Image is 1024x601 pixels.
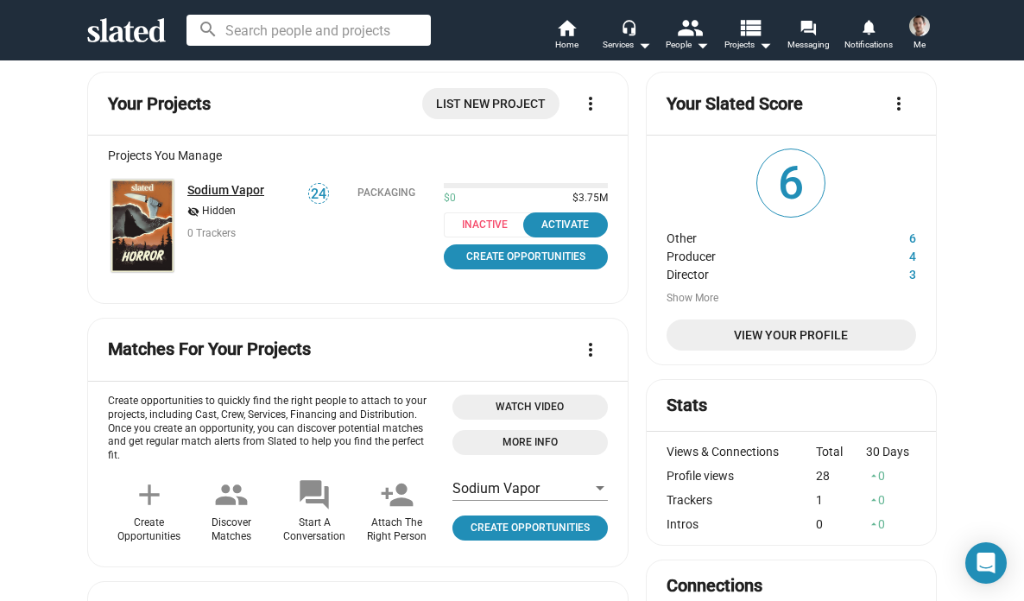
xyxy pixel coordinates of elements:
img: Jared Greenwald [909,16,930,36]
button: Services [597,17,657,55]
dd: 6 [851,227,916,245]
a: Messaging [778,17,838,55]
div: 30 Days [866,445,916,459]
div: Intros [667,517,817,531]
mat-icon: arrow_drop_up [868,518,880,530]
dd: 3 [851,263,916,282]
div: 0 [866,493,916,507]
mat-icon: notifications [860,18,876,35]
span: $3.75M [566,192,608,206]
div: Services [603,35,651,55]
mat-icon: people [214,478,249,512]
div: 0 [866,517,916,531]
mat-card-title: Your Projects [108,92,211,116]
a: Notifications [838,17,899,55]
mat-icon: home [556,17,577,38]
button: Jared GreenwaldMe [899,12,940,57]
button: Open 'Opportunities Intro Video' dialog [452,395,608,420]
div: Open Intercom Messenger [965,542,1007,584]
mat-icon: forum [297,478,332,512]
dt: Other [667,227,851,245]
span: 0 Trackers [187,227,236,239]
input: Search people and projects [186,15,431,46]
button: Projects [717,17,778,55]
dd: 4 [851,245,916,263]
a: View Your Profile [667,319,916,351]
span: View Your Profile [680,319,902,351]
mat-icon: arrow_drop_down [692,35,712,55]
mat-card-title: Connections [667,574,762,598]
span: Sodium Vapor [452,480,540,497]
div: 0 [866,469,916,483]
mat-icon: visibility_off [187,204,199,220]
mat-icon: arrow_drop_down [634,35,654,55]
a: List New Project [422,88,559,119]
div: 28 [816,469,866,483]
mat-icon: people [677,15,702,40]
span: List New Project [436,88,546,119]
div: Start A Conversation [283,516,345,544]
a: Create Opportunities [444,244,608,269]
mat-icon: headset_mic [621,19,636,35]
mat-card-title: Matches For Your Projects [108,338,311,361]
span: Home [555,35,578,55]
a: Sodium Vapor [187,183,264,197]
div: 1 [816,493,866,507]
img: Sodium Vapor [111,180,174,272]
span: More Info [463,433,597,452]
span: Notifications [844,35,893,55]
mat-card-title: Your Slated Score [667,92,803,116]
span: $0 [444,192,456,206]
mat-icon: arrow_drop_up [868,470,880,482]
a: Home [536,17,597,55]
mat-icon: add [132,478,167,512]
span: 6 [757,149,825,217]
div: Projects You Manage [108,149,608,162]
dt: Director [667,263,851,282]
mat-icon: more_vert [888,93,909,114]
a: Sodium Vapor [108,176,177,275]
div: Attach The Right Person [367,516,427,544]
div: Profile views [667,469,817,483]
span: Me [913,35,926,55]
div: Discover Matches [212,516,251,544]
a: Click to open project profile page opportunities tab [452,516,608,541]
span: Watch Video [463,398,597,416]
div: 0 [816,517,866,531]
dt: Producer [667,245,851,263]
span: Inactive [444,212,536,237]
button: Show More [667,292,718,306]
mat-icon: more_vert [580,93,601,114]
span: 24 [309,186,328,203]
mat-icon: view_list [737,15,762,40]
mat-icon: more_vert [580,339,601,360]
span: Messaging [787,35,830,55]
mat-icon: arrow_drop_up [868,494,880,506]
div: Total [816,445,866,459]
mat-icon: person_add [380,478,414,512]
button: People [657,17,717,55]
div: People [666,35,709,55]
div: Create Opportunities [117,516,180,544]
mat-card-title: Stats [667,394,707,417]
mat-icon: arrow_drop_down [755,35,775,55]
div: Views & Connections [667,445,817,459]
div: Activate [534,216,597,234]
span: Create Opportunities [454,248,597,266]
mat-icon: forum [800,19,816,35]
p: Create opportunities to quickly find the right people to attach to your projects, including Cast,... [108,395,439,464]
span: Create Opportunities [459,519,601,537]
button: Activate [523,212,608,237]
span: Projects [724,35,772,55]
span: Hidden [202,205,236,218]
div: Packaging [357,187,415,199]
div: Trackers [667,493,817,507]
a: Open 'More info' dialog with information about Opportunities [452,430,608,455]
